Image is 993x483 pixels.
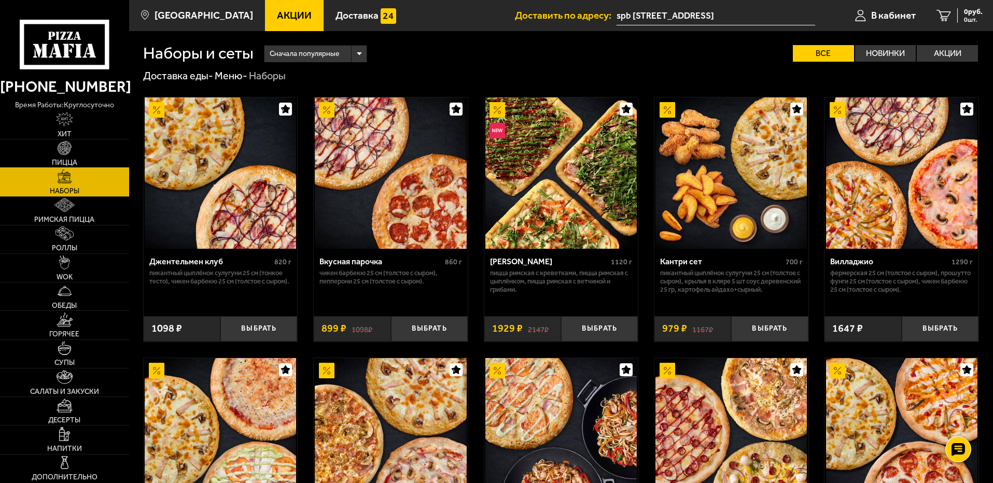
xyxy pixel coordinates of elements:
span: Хит [58,131,72,138]
img: Акционный [830,102,845,118]
img: 15daf4d41897b9f0e9f617042186c801.svg [381,8,396,24]
label: Новинки [855,45,916,62]
h1: Наборы и сеты [143,45,254,62]
span: 1098 ₽ [151,323,182,334]
s: 1098 ₽ [352,323,372,334]
span: Обеды [52,302,77,309]
img: Акционный [319,363,334,378]
a: АкционныйВилладжио [824,97,978,249]
span: [GEOGRAPHIC_DATA] [155,10,253,20]
p: Фермерская 25 см (толстое с сыром), Прошутто Фунги 25 см (толстое с сыром), Чикен Барбекю 25 см (... [830,269,973,294]
div: Вкусная парочка [319,257,442,266]
a: АкционныйКантри сет [654,97,808,249]
span: Десерты [48,417,80,424]
img: Акционный [660,102,675,118]
img: Акционный [149,102,164,118]
img: Новинка [489,123,505,138]
span: 0 руб. [964,8,983,16]
input: Ваш адрес доставки [617,6,815,25]
img: Акционный [489,363,505,378]
span: Акции [277,10,312,20]
img: Кантри сет [655,97,807,249]
span: Супы [54,359,75,366]
img: Акционный [830,363,845,378]
span: 1929 ₽ [492,323,523,334]
span: 700 г [786,258,803,266]
img: Джентельмен клуб [145,97,296,249]
span: Пицца [52,159,77,166]
span: spb Камышовая улица 6 [617,6,815,25]
label: Все [793,45,854,62]
span: WOK [57,274,73,281]
div: Вилладжио [830,257,949,266]
img: Акционный [489,102,505,118]
span: 1120 г [611,258,632,266]
span: Салаты и закуски [30,388,99,395]
span: 1647 ₽ [832,323,863,334]
span: 0 шт. [964,17,983,23]
a: Меню- [215,69,247,82]
span: Напитки [47,445,82,452]
span: Горячее [49,331,79,338]
label: Акции [917,45,978,62]
img: Вкусная парочка [315,97,466,249]
div: Наборы [249,69,286,83]
button: Выбрать [220,316,297,342]
span: 820 г [274,258,291,266]
button: Выбрать [561,316,638,342]
img: Акционный [149,363,164,378]
span: 1290 г [952,258,973,266]
span: Римская пицца [34,216,94,223]
span: В кабинет [871,10,916,20]
span: Роллы [52,245,77,252]
img: Вилладжио [826,97,977,249]
span: 899 ₽ [321,323,346,334]
a: Доставка еды- [143,69,213,82]
span: Доставка [335,10,379,20]
button: Выбрать [731,316,808,342]
s: 2147 ₽ [528,323,549,334]
a: АкционныйДжентельмен клуб [144,97,298,249]
p: Пикантный цыплёнок сулугуни 25 см (тонкое тесто), Чикен Барбекю 25 см (толстое с сыром). [149,269,292,286]
a: АкционныйВкусная парочка [314,97,468,249]
a: АкционныйНовинкаМама Миа [484,97,638,249]
div: Кантри сет [660,257,783,266]
button: Выбрать [902,316,978,342]
div: Джентельмен клуб [149,257,272,266]
p: Пикантный цыплёнок сулугуни 25 см (толстое с сыром), крылья в кляре 5 шт соус деревенский 25 гр, ... [660,269,803,294]
button: Выбрать [391,316,468,342]
p: Пицца Римская с креветками, Пицца Римская с цыплёнком, Пицца Римская с ветчиной и грибами. [490,269,633,294]
span: Сначала популярные [270,44,339,64]
p: Чикен Барбекю 25 см (толстое с сыром), Пепперони 25 см (толстое с сыром). [319,269,462,286]
div: [PERSON_NAME] [490,257,609,266]
s: 1167 ₽ [692,323,713,334]
span: Доставить по адресу: [515,10,617,20]
span: 860 г [445,258,462,266]
span: Наборы [50,188,79,195]
img: Мама Миа [485,97,637,249]
img: Акционный [319,102,334,118]
span: Дополнительно [32,474,97,481]
img: Акционный [660,363,675,378]
span: 979 ₽ [662,323,687,334]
